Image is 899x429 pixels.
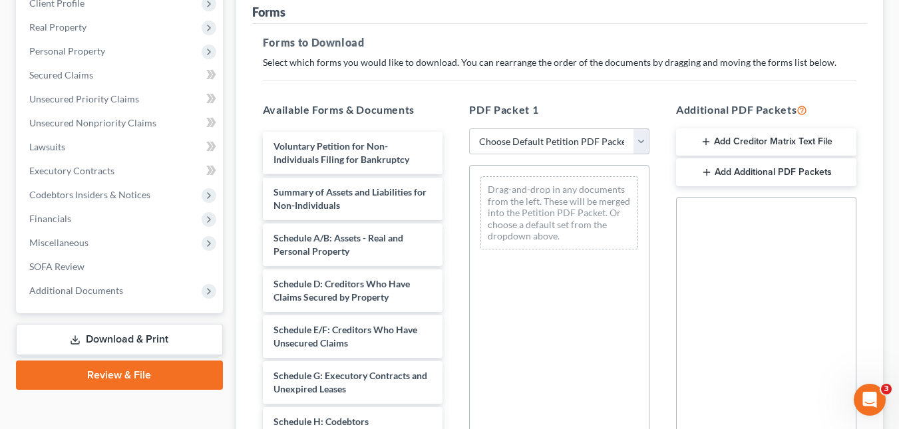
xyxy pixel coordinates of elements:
[19,135,223,159] a: Lawsuits
[273,416,369,427] span: Schedule H: Codebtors
[29,285,123,296] span: Additional Documents
[29,117,156,128] span: Unsecured Nonpriority Claims
[263,102,443,118] h5: Available Forms & Documents
[273,324,417,349] span: Schedule E/F: Creditors Who Have Unsecured Claims
[676,158,856,186] button: Add Additional PDF Packets
[854,384,886,416] iframe: Intercom live chat
[19,87,223,111] a: Unsecured Priority Claims
[16,324,223,355] a: Download & Print
[469,102,649,118] h5: PDF Packet 1
[29,69,93,80] span: Secured Claims
[29,93,139,104] span: Unsecured Priority Claims
[676,102,856,118] h5: Additional PDF Packets
[19,255,223,279] a: SOFA Review
[263,56,856,69] p: Select which forms you would like to download. You can rearrange the order of the documents by dr...
[29,189,150,200] span: Codebtors Insiders & Notices
[263,35,856,51] h5: Forms to Download
[29,45,105,57] span: Personal Property
[273,232,403,257] span: Schedule A/B: Assets - Real and Personal Property
[273,278,410,303] span: Schedule D: Creditors Who Have Claims Secured by Property
[252,4,285,20] div: Forms
[273,186,427,211] span: Summary of Assets and Liabilities for Non-Individuals
[19,63,223,87] a: Secured Claims
[273,140,409,165] span: Voluntary Petition for Non-Individuals Filing for Bankruptcy
[16,360,223,390] a: Review & File
[881,384,892,394] span: 3
[29,141,65,152] span: Lawsuits
[29,213,71,224] span: Financials
[29,237,89,248] span: Miscellaneous
[19,159,223,183] a: Executory Contracts
[676,128,856,156] button: Add Creditor Matrix Text File
[29,261,85,272] span: SOFA Review
[29,21,87,33] span: Real Property
[480,176,638,249] div: Drag-and-drop in any documents from the left. These will be merged into the Petition PDF Packet. ...
[29,165,114,176] span: Executory Contracts
[19,111,223,135] a: Unsecured Nonpriority Claims
[273,370,427,394] span: Schedule G: Executory Contracts and Unexpired Leases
